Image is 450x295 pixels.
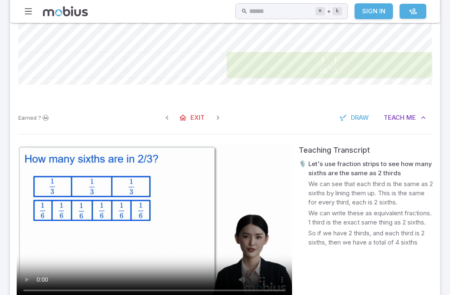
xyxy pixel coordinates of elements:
span: Me [406,113,416,122]
span: 1 [321,54,325,64]
kbd: k [332,7,342,15]
span: 1 [333,54,338,64]
p: Let's use fraction strips to see how many sixths are the same as 2 thirds [308,159,433,178]
div: + [315,6,342,16]
span: Earned [18,113,37,122]
button: TeachMe [378,110,432,126]
span: Previous Question [160,110,175,125]
p: Sign In to earn Mobius dollars [18,113,50,122]
span: Teach [384,113,405,122]
p: We can see that each third is the same as 2 sixths by lining them up. This is the same for every ... [308,179,433,207]
p: So if we have 2 thirds, and each third is 2 sixths, then we have a total of 4 sixths [308,229,433,247]
span: ? [38,113,41,122]
p: 🎙️ [299,159,307,178]
div: Teaching Transcript [299,144,433,156]
span: Next Question [210,110,225,125]
kbd: ⌘ [315,7,325,15]
span: Draw [351,113,369,122]
span: Exit [190,113,205,122]
button: Draw [335,110,375,126]
a: Exit [175,110,210,126]
a: Sign In [355,3,393,19]
p: We can write these as equivalent fractions. 1 third is the exact same thing as 2 sixths. [308,209,433,227]
span: , [328,60,331,70]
